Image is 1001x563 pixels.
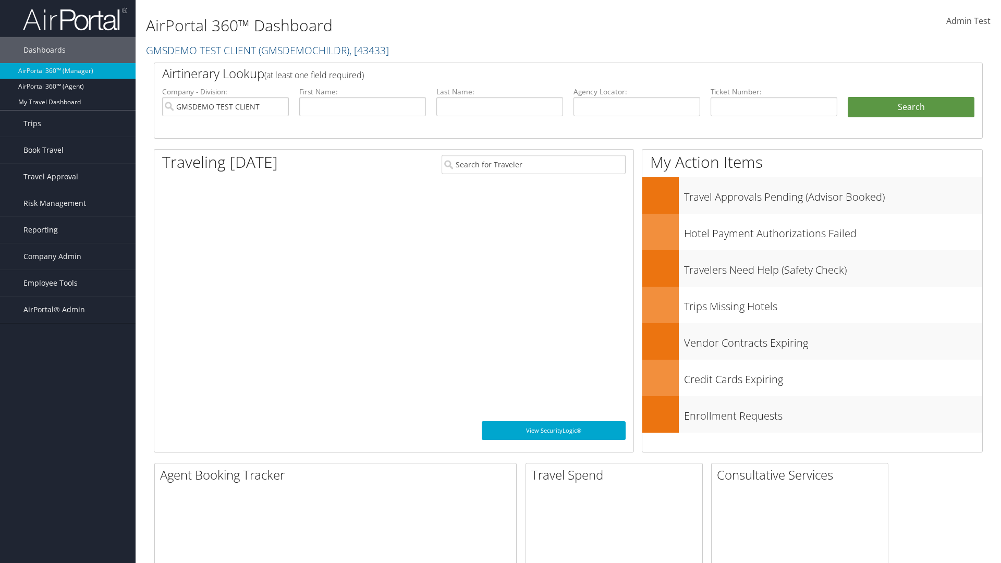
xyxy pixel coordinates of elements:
h3: Vendor Contracts Expiring [684,331,982,350]
span: Travel Approval [23,164,78,190]
a: GMSDEMO TEST CLIENT [146,43,389,57]
span: ( GMSDEMOCHILDR ) [259,43,349,57]
a: Credit Cards Expiring [642,360,982,396]
a: Travel Approvals Pending (Advisor Booked) [642,177,982,214]
h3: Travel Approvals Pending (Advisor Booked) [684,185,982,204]
h3: Travelers Need Help (Safety Check) [684,258,982,277]
button: Search [848,97,974,118]
a: Hotel Payment Authorizations Failed [642,214,982,250]
h2: Travel Spend [531,466,702,484]
a: Travelers Need Help (Safety Check) [642,250,982,287]
label: Agency Locator: [573,87,700,97]
a: Enrollment Requests [642,396,982,433]
span: Risk Management [23,190,86,216]
label: Ticket Number: [711,87,837,97]
a: Vendor Contracts Expiring [642,323,982,360]
span: Company Admin [23,243,81,270]
a: View SecurityLogic® [482,421,626,440]
span: Book Travel [23,137,64,163]
h3: Trips Missing Hotels [684,294,982,314]
label: Company - Division: [162,87,289,97]
h3: Enrollment Requests [684,403,982,423]
span: Employee Tools [23,270,78,296]
input: Search for Traveler [442,155,626,174]
span: Reporting [23,217,58,243]
h2: Airtinerary Lookup [162,65,906,82]
h3: Credit Cards Expiring [684,367,982,387]
span: Trips [23,111,41,137]
h1: AirPortal 360™ Dashboard [146,15,709,36]
a: Trips Missing Hotels [642,287,982,323]
img: airportal-logo.png [23,7,127,31]
h2: Agent Booking Tracker [160,466,516,484]
span: , [ 43433 ] [349,43,389,57]
h2: Consultative Services [717,466,888,484]
label: First Name: [299,87,426,97]
span: AirPortal® Admin [23,297,85,323]
h3: Hotel Payment Authorizations Failed [684,221,982,241]
h1: My Action Items [642,151,982,173]
a: Admin Test [946,5,991,38]
span: Dashboards [23,37,66,63]
span: (at least one field required) [264,69,364,81]
label: Last Name: [436,87,563,97]
span: Admin Test [946,15,991,27]
h1: Traveling [DATE] [162,151,278,173]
